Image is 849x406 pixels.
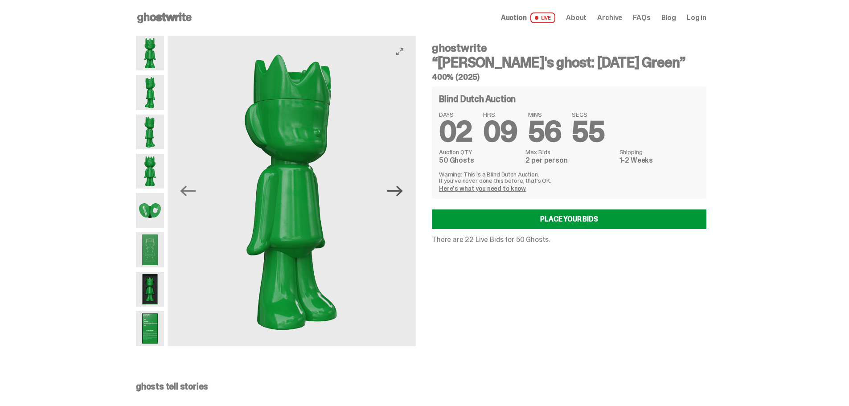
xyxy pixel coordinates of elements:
[136,311,164,346] img: Schrodinger_Green_Hero_12.png
[136,232,164,267] img: Schrodinger_Green_Hero_9.png
[528,113,562,150] span: 56
[525,157,614,164] dd: 2 per person
[439,113,472,150] span: 02
[501,14,527,21] span: Auction
[432,55,706,70] h3: “[PERSON_NAME]'s ghost: [DATE] Green”
[439,171,699,184] p: Warning: This is a Blind Dutch Auction. If you’ve never done this before, that’s OK.
[168,36,416,346] img: Schrodinger_Green_Hero_3.png
[432,73,706,81] h5: 400% (2025)
[439,111,472,118] span: DAYS
[178,181,198,201] button: Previous
[136,36,164,70] img: Schrodinger_Green_Hero_1.png
[394,46,405,57] button: View full-screen
[633,14,650,21] a: FAQs
[439,157,520,164] dd: 50 Ghosts
[439,149,520,155] dt: Auction QTY
[528,111,562,118] span: MINS
[432,43,706,53] h4: ghostwrite
[566,14,587,21] a: About
[439,185,526,193] a: Here's what you need to know
[136,193,164,228] img: Schrodinger_Green_Hero_7.png
[483,113,517,150] span: 09
[597,14,622,21] a: Archive
[619,149,699,155] dt: Shipping
[432,209,706,229] a: Place your Bids
[136,272,164,307] img: Schrodinger_Green_Hero_13.png
[136,75,164,110] img: Schrodinger_Green_Hero_2.png
[432,236,706,243] p: There are 22 Live Bids for 50 Ghosts.
[530,12,556,23] span: LIVE
[525,149,614,155] dt: Max Bids
[661,14,676,21] a: Blog
[386,181,405,201] button: Next
[687,14,706,21] a: Log in
[439,94,516,103] h4: Blind Dutch Auction
[483,111,517,118] span: HRS
[136,154,164,189] img: Schrodinger_Green_Hero_6.png
[501,12,555,23] a: Auction LIVE
[572,113,604,150] span: 55
[619,157,699,164] dd: 1-2 Weeks
[572,111,604,118] span: SECS
[136,382,706,391] p: ghosts tell stories
[136,115,164,149] img: Schrodinger_Green_Hero_3.png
